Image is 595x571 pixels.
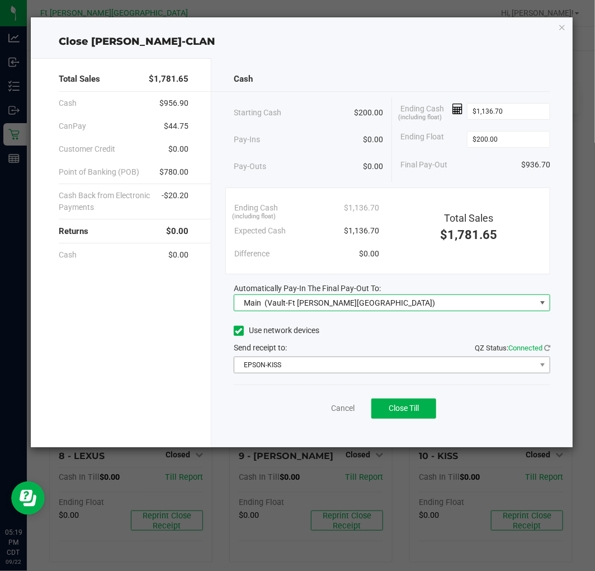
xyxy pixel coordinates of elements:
[363,134,383,146] span: $0.00
[363,161,383,172] span: $0.00
[168,249,188,261] span: $0.00
[59,166,139,178] span: Point of Banking (POB)
[59,97,77,109] span: Cash
[234,343,287,352] span: Send receipt to:
[400,103,463,120] span: Ending Cash
[344,225,379,237] span: $1,136.70
[59,190,162,213] span: Cash Back from Electronic Payments
[400,159,447,171] span: Final Pay-Out
[59,143,115,155] span: Customer Credit
[149,73,188,86] span: $1,781.65
[159,166,188,178] span: $780.00
[440,228,497,242] span: $1,781.65
[234,357,536,373] span: EPSON-KISS
[234,73,253,86] span: Cash
[168,143,188,155] span: $0.00
[164,120,188,132] span: $44.75
[234,161,266,172] span: Pay-Outs
[508,344,542,352] span: Connected
[234,107,281,119] span: Starting Cash
[59,249,77,261] span: Cash
[344,202,379,214] span: $1,136.70
[389,404,419,413] span: Close Till
[166,225,188,238] span: $0.00
[234,248,270,260] span: Difference
[398,113,442,123] span: (including float)
[521,159,550,171] span: $936.70
[265,298,436,307] span: (Vault-Ft [PERSON_NAME][GEOGRAPHIC_DATA])
[59,73,100,86] span: Total Sales
[331,402,355,414] a: Cancel
[234,202,278,214] span: Ending Cash
[400,131,444,148] span: Ending Float
[234,134,260,146] span: Pay-Ins
[162,190,188,213] span: -$20.20
[234,325,319,336] label: Use network devices
[59,120,86,132] span: CanPay
[234,284,381,293] span: Automatically Pay-In The Final Pay-Out To:
[59,219,188,244] div: Returns
[444,212,493,224] span: Total Sales
[354,107,383,119] span: $200.00
[159,97,188,109] span: $956.90
[244,298,262,307] span: Main
[11,481,45,515] iframe: Resource center
[359,248,379,260] span: $0.00
[234,225,286,237] span: Expected Cash
[371,399,436,419] button: Close Till
[233,212,276,222] span: (including float)
[475,344,550,352] span: QZ Status:
[31,34,573,49] div: Close [PERSON_NAME]-CLAN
